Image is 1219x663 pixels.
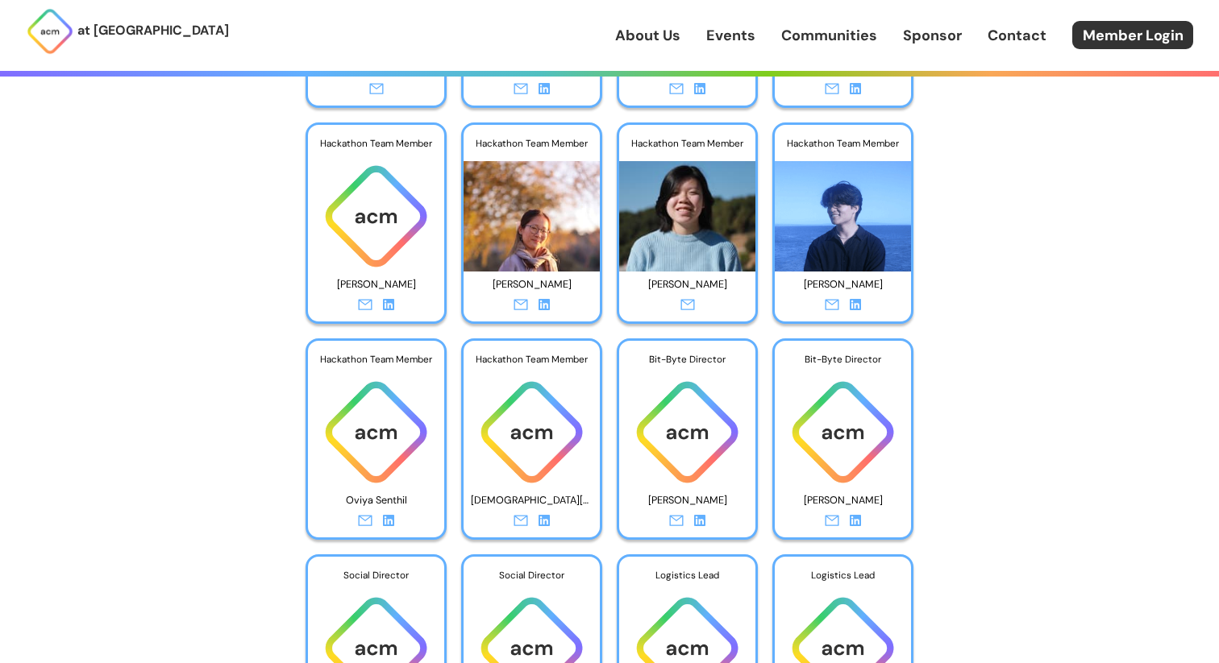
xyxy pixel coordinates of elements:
[615,25,680,46] a: About Us
[775,557,911,594] div: Logistics Lead
[464,377,600,487] img: ACM logo
[782,488,904,513] p: [PERSON_NAME]
[775,377,911,487] img: ACM logo
[315,488,437,513] p: Oviya Senthil
[308,341,444,378] div: Hackathon Team Member
[464,341,600,378] div: Hackathon Team Member
[308,557,444,594] div: Social Director
[464,557,600,594] div: Social Director
[308,377,444,487] img: ACM logo
[464,148,600,271] img: Photo of Serena Chen
[781,25,877,46] a: Communities
[77,20,229,41] p: at [GEOGRAPHIC_DATA]
[464,125,600,162] div: Hackathon Team Member
[471,488,593,513] p: [DEMOGRAPHIC_DATA][PERSON_NAME]
[619,125,755,162] div: Hackathon Team Member
[1072,21,1193,49] a: Member Login
[308,125,444,162] div: Hackathon Team Member
[308,161,444,271] img: ACM logo
[619,557,755,594] div: Logistics Lead
[775,125,911,162] div: Hackathon Team Member
[26,7,229,56] a: at [GEOGRAPHIC_DATA]
[626,488,748,513] p: [PERSON_NAME]
[903,25,962,46] a: Sponsor
[315,272,437,297] p: [PERSON_NAME]
[706,25,755,46] a: Events
[619,377,755,487] img: ACM logo
[471,272,593,297] p: [PERSON_NAME]
[619,341,755,378] div: Bit-Byte Director
[775,341,911,378] div: Bit-Byte Director
[26,7,74,56] img: ACM Logo
[988,25,1046,46] a: Contact
[782,272,904,297] p: [PERSON_NAME]
[775,148,911,271] img: Photo of Ryan Ni
[626,272,748,297] p: [PERSON_NAME]
[619,148,755,271] img: Photo of Serena Chuang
